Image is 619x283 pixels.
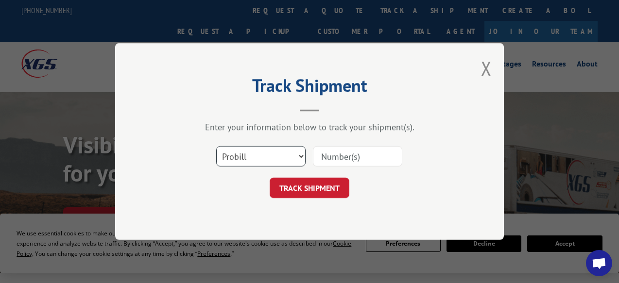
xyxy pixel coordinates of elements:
button: TRACK SHIPMENT [270,178,349,198]
div: Enter your information below to track your shipment(s). [164,121,455,133]
button: Close modal [481,55,492,81]
div: Open chat [586,250,612,276]
h2: Track Shipment [164,79,455,97]
input: Number(s) [313,146,402,166]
